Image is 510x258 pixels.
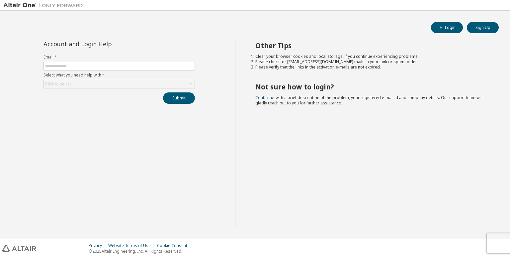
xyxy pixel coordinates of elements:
div: Click to select [44,80,195,88]
span: with a brief description of the problem, your registered e-mail id and company details. Our suppo... [255,95,482,106]
img: Altair One [3,2,86,9]
h2: Not sure how to login? [255,82,487,91]
p: © 2025 Altair Engineering, Inc. All Rights Reserved. [89,248,191,254]
div: Cookie Consent [157,243,191,248]
button: Submit [163,92,195,104]
li: Please check for [EMAIL_ADDRESS][DOMAIN_NAME] mails in your junk or spam folder. [255,59,487,64]
a: Contact us [255,95,276,100]
div: Account and Login Help [43,41,165,47]
label: Select what you need help with [43,72,195,78]
label: Email [43,55,195,60]
button: Sign Up [467,22,499,33]
li: Clear your browser cookies and local storage, if you continue experiencing problems. [255,54,487,59]
button: Login [431,22,463,33]
div: Click to select [45,81,71,87]
div: Website Terms of Use [108,243,157,248]
h2: Other Tips [255,41,487,50]
img: altair_logo.svg [2,245,36,252]
li: Please verify that the links in the activation e-mails are not expired. [255,64,487,70]
div: Privacy [89,243,108,248]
